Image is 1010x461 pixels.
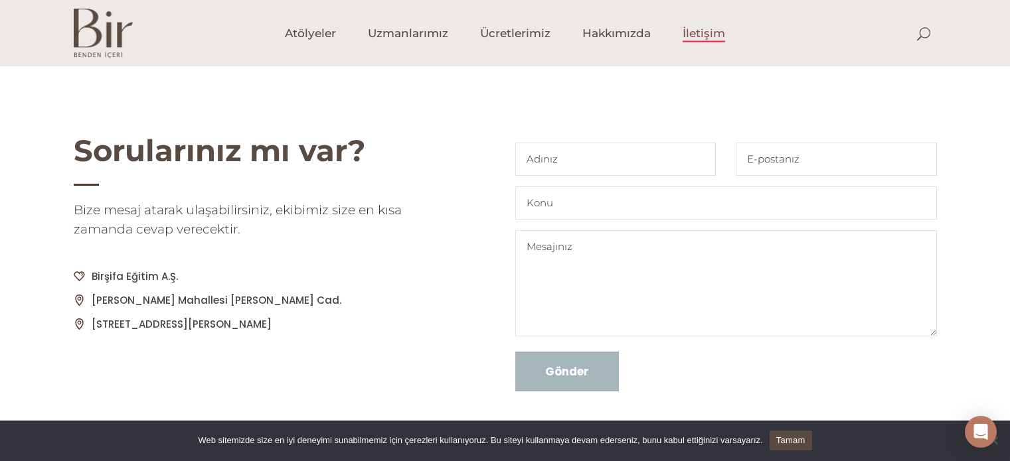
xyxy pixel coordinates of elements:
[965,416,997,448] div: Open Intercom Messenger
[77,269,432,285] p: Birşifa Eğitim A.Ş.
[77,316,432,332] p: [STREET_ADDRESS][PERSON_NAME]
[480,26,550,41] span: Ücretlerimiz
[285,26,336,41] span: Atölyeler
[515,186,937,220] input: Konu
[683,26,725,41] span: İletişim
[77,293,432,308] p: [PERSON_NAME] Mahallesi [PERSON_NAME] Cad.
[515,143,937,391] form: Contact form
[198,434,762,447] span: Web sitemizde size en iyi deneyimi sunabilmemiz için çerezleri kullanıyoruz. Bu siteyi kullanmaya...
[74,201,432,239] h5: Bize mesaj atarak ulaşabilirsiniz, ekibimiz size en kısa zamanda cevap verecektir.
[515,143,716,176] input: Adınız
[770,430,812,450] a: Tamam
[368,26,448,41] span: Uzmanlarımız
[736,143,937,176] input: E-postanız
[74,133,432,168] h2: Sorularınız mı var?
[515,352,619,391] input: Gönder
[582,26,651,41] span: Hakkımızda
